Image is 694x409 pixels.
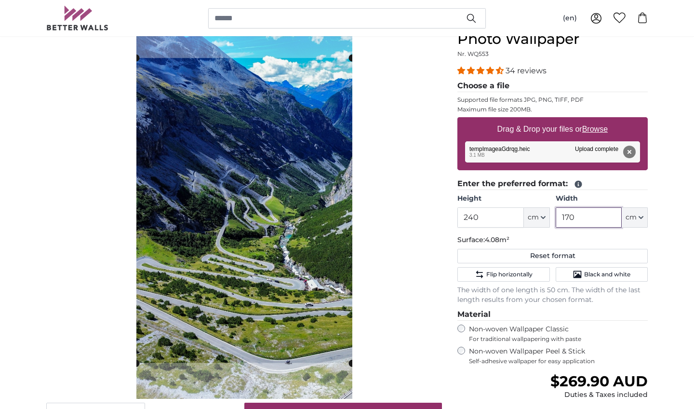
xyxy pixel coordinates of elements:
[457,178,648,190] legend: Enter the preferred format:
[469,357,648,365] span: Self-adhesive wallpaper for easy application
[584,271,630,278] span: Black and white
[457,106,648,113] p: Maximum file size 200MB.
[582,125,608,133] u: Browse
[556,194,648,204] label: Width
[469,347,648,365] label: Non-woven Wallpaper Peel & Stick
[457,80,648,92] legend: Choose a file
[485,235,509,244] span: 4.08m²
[457,267,549,282] button: Flip horizontally
[506,66,547,75] span: 34 reviews
[457,309,648,321] legend: Material
[457,194,549,204] label: Height
[556,267,648,282] button: Black and white
[469,325,648,343] label: Non-woven Wallpaper Classic
[457,235,648,245] p: Surface:
[550,390,648,400] div: Duties & Taxes included
[486,271,533,278] span: Flip horizontally
[469,335,648,343] span: For traditional wallpapering with paste
[457,96,648,104] p: Supported file formats JPG, PNG, TIFF, PDF
[524,207,550,228] button: cm
[555,10,585,27] button: (en)
[494,120,612,139] label: Drag & Drop your files or
[528,213,539,222] span: cm
[622,207,648,228] button: cm
[457,50,489,57] span: Nr. WQ553
[457,249,648,263] button: Reset format
[457,66,506,75] span: 4.32 stars
[550,372,648,390] span: $269.90 AUD
[626,213,637,222] span: cm
[46,6,109,30] img: Betterwalls
[457,286,648,305] p: The width of one length is 50 cm. The width of the last length results from your chosen format.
